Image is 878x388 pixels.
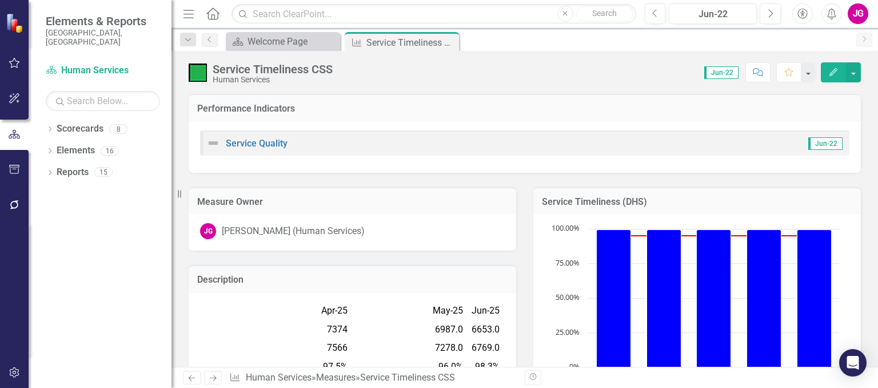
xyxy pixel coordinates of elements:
[597,230,832,368] g: Timeliness %, series 1 of 2. Bar series with 5 bars.
[46,64,160,77] a: Human Services
[839,349,867,377] div: Open Intercom Messenger
[316,372,356,383] a: Measures
[46,14,160,28] span: Elements & Reports
[797,230,832,368] path: Q2-22, 99.33904624. Timeliness %.
[569,361,580,371] text: 0%
[576,6,633,22] button: Search
[109,124,127,134] div: 8
[229,371,516,385] div: » »
[213,76,333,84] div: Human Services
[200,358,350,377] td: 97.5%
[848,3,868,24] button: JG
[747,230,781,368] path: Q1-22, 99.24869954. Timeliness %.
[226,138,288,149] a: Service Quality
[101,146,119,156] div: 16
[229,34,337,49] a: Welcome Page
[466,358,502,377] td: 98.3%
[350,358,466,377] td: 96.0%
[94,168,113,177] div: 15
[542,197,852,207] h3: Service Timeliness (DHS)
[556,258,580,268] text: 75.00%
[552,223,580,233] text: 100.00%
[597,230,631,368] path: Q2-21, 99.35825096. Timeliness %.
[248,34,337,49] div: Welcome Page
[6,13,26,33] img: ClearPoint Strategy
[57,166,89,179] a: Reports
[466,302,502,320] td: Jun-25
[366,35,456,50] div: Service Timeliness CSS
[197,197,508,207] h3: Measure Owner
[200,320,350,339] td: 7374
[206,136,220,150] img: Not Defined
[704,66,739,79] span: Jun-22
[200,339,350,358] td: 7566
[360,372,455,383] div: Service Timeliness CSS
[350,339,466,358] td: 7278.0
[57,122,103,136] a: Scorecards
[213,63,333,76] div: Service Timeliness CSS
[46,28,160,47] small: [GEOGRAPHIC_DATA], [GEOGRAPHIC_DATA]
[200,223,216,239] div: JG
[808,137,843,150] span: Jun-22
[350,320,466,339] td: 6987.0
[232,4,636,24] input: Search ClearPoint...
[57,144,95,157] a: Elements
[46,91,160,111] input: Search Below...
[246,372,312,383] a: Human Services
[466,339,502,358] td: 6769.0
[466,320,502,339] td: 6653.0
[350,302,466,320] td: May-25
[669,3,757,24] button: Jun-22
[189,64,207,82] img: On Target
[673,7,753,21] div: Jun-22
[556,327,580,337] text: 25.00%
[592,9,617,18] span: Search
[556,292,580,302] text: 50.00%
[197,275,508,285] h3: Description
[647,230,681,368] path: Q3-21, 99.42036362. Timeliness %.
[222,225,365,238] div: [PERSON_NAME] (Human Services)
[200,302,350,320] td: Apr-25
[197,104,852,114] h3: Performance Indicators
[697,230,731,368] path: Q4-21, 99.37985311. Timeliness %.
